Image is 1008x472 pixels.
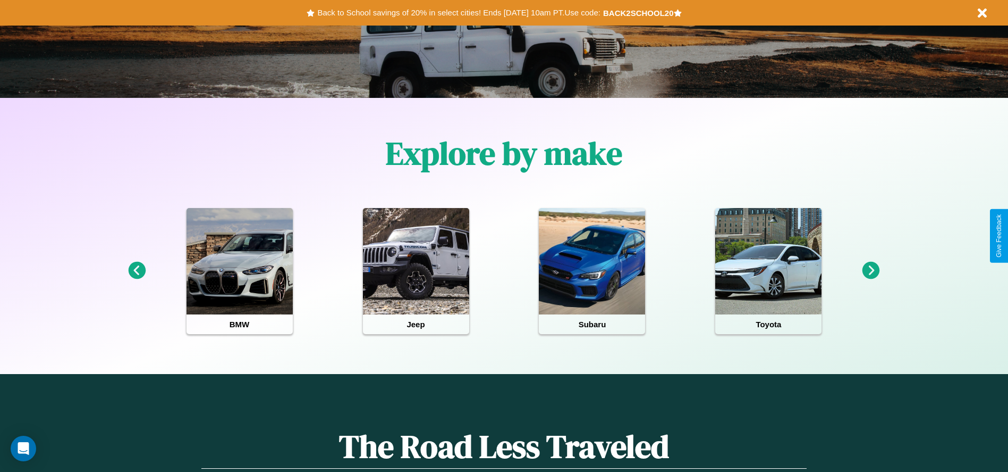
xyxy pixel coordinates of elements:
[201,425,806,469] h1: The Road Less Traveled
[715,314,821,334] h4: Toyota
[187,314,293,334] h4: BMW
[603,9,674,18] b: BACK2SCHOOL20
[995,214,1003,258] div: Give Feedback
[315,5,603,20] button: Back to School savings of 20% in select cities! Ends [DATE] 10am PT.Use code:
[386,131,622,175] h1: Explore by make
[539,314,645,334] h4: Subaru
[363,314,469,334] h4: Jeep
[11,436,36,461] div: Open Intercom Messenger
